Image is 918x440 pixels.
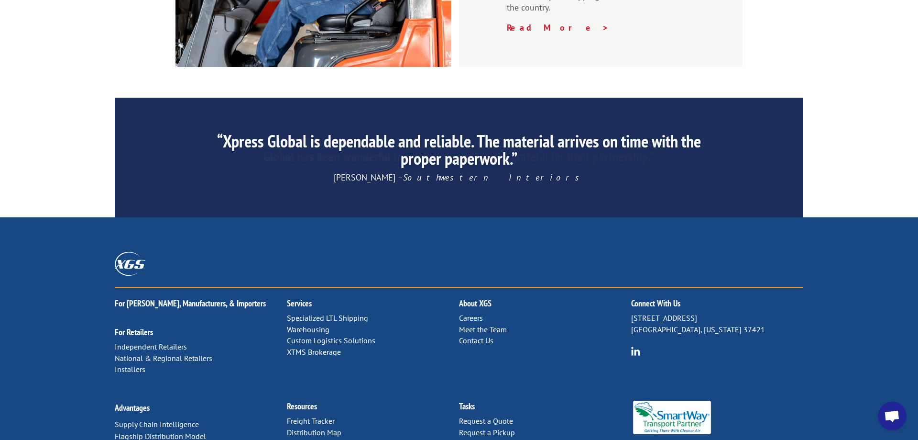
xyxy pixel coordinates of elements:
div: Open chat [878,402,907,430]
a: For Retailers [115,327,153,338]
h2: Tasks [459,402,631,416]
a: Warehousing [287,325,329,334]
a: Contact Us [459,336,493,345]
img: XGS_Logos_ALL_2024_All_White [115,252,145,275]
img: Smartway_Logo [631,401,713,434]
img: group-6 [631,347,640,356]
a: Careers [459,313,483,323]
a: Request a Quote [459,416,513,426]
p: [STREET_ADDRESS] [GEOGRAPHIC_DATA], [US_STATE] 37421 [631,313,803,336]
h2: Connect With Us [631,299,803,313]
a: Supply Chain Intelligence [115,419,199,429]
a: Independent Retailers [115,342,187,351]
h2: “Xpress Global is dependable and reliable. The material arrives on time with the proper paperwork.” [205,133,713,172]
p: [PERSON_NAME] – [205,172,713,183]
a: Read More > [507,22,609,33]
a: XTMS Brokerage [287,347,341,357]
a: Resources [287,401,317,412]
a: Freight Tracker [287,416,335,426]
a: About XGS [459,298,492,309]
a: For [PERSON_NAME], Manufacturers, & Importers [115,298,266,309]
a: Request a Pickup [459,428,515,437]
a: Specialized LTL Shipping [287,313,368,323]
a: Distribution Map [287,428,341,437]
a: Meet the Team [459,325,507,334]
a: National & Regional Retailers [115,353,212,363]
a: Custom Logistics Solutions [287,336,375,345]
em: Southwestern Interiors [403,172,585,183]
a: Advantages [115,402,150,413]
a: Installers [115,364,145,374]
a: Services [287,298,312,309]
